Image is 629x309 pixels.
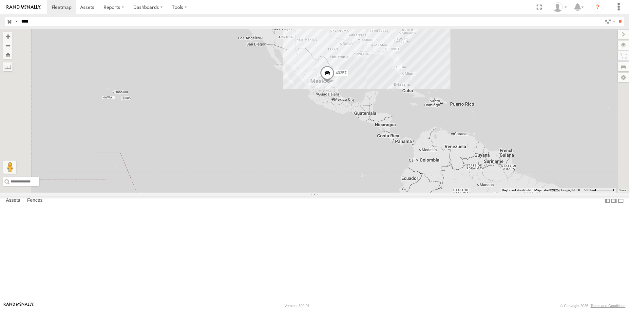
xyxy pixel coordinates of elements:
[285,304,310,308] div: Version: 309.01
[14,17,19,26] label: Search Query
[3,41,12,50] button: Zoom out
[336,71,347,75] span: 40357
[619,189,626,192] a: Terms (opens in new tab)
[550,2,569,12] div: Ryan Roxas
[534,188,580,192] span: Map data ©2025 Google, INEGI
[4,302,34,309] a: Visit our Website
[584,188,595,192] span: 500 km
[618,196,624,205] label: Hide Summary Table
[582,188,616,193] button: Map Scale: 500 km per 54 pixels
[3,50,12,59] button: Zoom Home
[7,5,41,9] img: rand-logo.svg
[618,73,629,82] label: Map Settings
[560,304,625,308] div: © Copyright 2025 -
[3,196,23,205] label: Assets
[591,304,625,308] a: Terms and Conditions
[24,196,46,205] label: Fences
[604,196,611,205] label: Dock Summary Table to the Left
[502,188,530,193] button: Keyboard shortcuts
[602,17,616,26] label: Search Filter Options
[593,2,603,12] i: ?
[3,62,12,71] label: Measure
[3,161,16,174] button: Drag Pegman onto the map to open Street View
[3,32,12,41] button: Zoom in
[611,196,617,205] label: Dock Summary Table to the Right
